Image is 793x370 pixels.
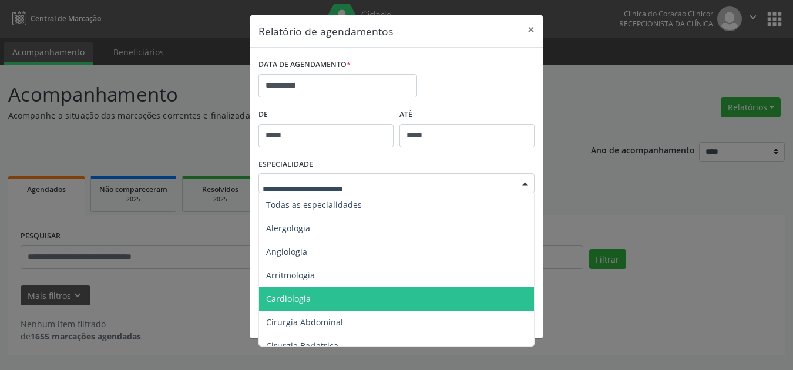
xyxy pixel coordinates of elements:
[258,56,351,74] label: DATA DE AGENDAMENTO
[266,340,338,351] span: Cirurgia Bariatrica
[266,223,310,234] span: Alergologia
[258,156,313,174] label: ESPECIALIDADE
[258,106,394,124] label: De
[258,23,393,39] h5: Relatório de agendamentos
[266,199,362,210] span: Todas as especialidades
[266,293,311,304] span: Cardiologia
[266,246,307,257] span: Angiologia
[266,317,343,328] span: Cirurgia Abdominal
[399,106,535,124] label: ATÉ
[266,270,315,281] span: Arritmologia
[519,15,543,44] button: Close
